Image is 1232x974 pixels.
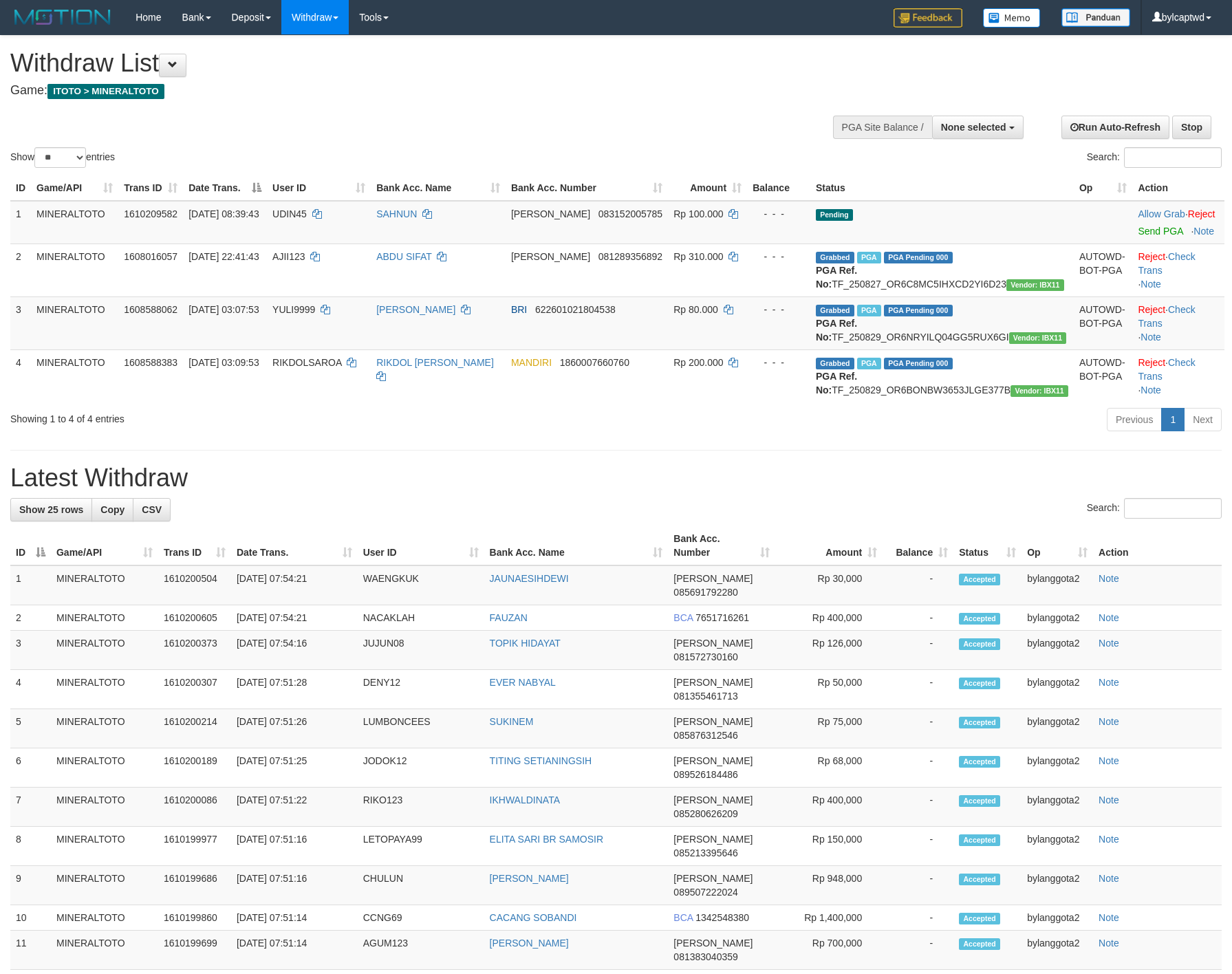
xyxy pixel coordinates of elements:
span: Accepted [959,874,1000,885]
span: Accepted [959,913,1000,924]
td: 1610200307 [158,670,231,709]
a: Check Trans [1138,357,1195,382]
h1: Latest Withdraw [10,464,1222,492]
td: [DATE] 07:51:25 [231,748,358,788]
span: Vendor URL: https://order6.1velocity.biz [1011,385,1068,397]
td: TF_250827_OR6C8MC5IHXCD2YI6D23 [810,243,1074,296]
td: Rp 68,000 [775,748,883,788]
a: Note [1099,573,1119,584]
span: [PERSON_NAME] [673,794,753,805]
span: Accepted [959,717,1000,728]
a: JAUNAESIHDEWI [490,573,569,584]
td: MINERALTOTO [51,931,158,970]
td: 4 [10,670,51,709]
span: Show 25 rows [19,504,83,515]
td: MINERALTOTO [31,296,118,349]
span: [PERSON_NAME] [673,938,753,949]
td: bylanggota2 [1022,709,1093,748]
th: Action [1132,175,1224,201]
td: - [883,709,953,748]
span: Accepted [959,638,1000,650]
a: [PERSON_NAME] [490,938,569,949]
span: [PERSON_NAME] [673,677,753,688]
td: 1610200214 [158,709,231,748]
td: [DATE] 07:54:21 [231,605,358,631]
span: [PERSON_NAME] [511,208,590,219]
span: [DATE] 22:41:43 [188,251,259,262]
td: TF_250829_OR6NRYILQ04GG5RUX6GI [810,296,1074,349]
th: Bank Acc. Number: activate to sort column ascending [506,175,668,201]
a: 1 [1161,408,1185,431]
td: 7 [10,788,51,827]
a: Stop [1172,116,1211,139]
a: SUKINEM [490,716,534,727]
span: Marked by bylanggota2 [857,305,881,316]
span: Marked by bylanggota2 [857,252,881,263]
a: FAUZAN [490,612,528,623]
td: 5 [10,709,51,748]
span: BCA [673,612,693,623]
span: Grabbed [816,305,854,316]
a: Note [1141,385,1161,396]
td: - [883,788,953,827]
td: CHULUN [358,866,484,905]
th: Balance: activate to sort column ascending [883,526,953,565]
a: Note [1099,794,1119,805]
th: Op: activate to sort column ascending [1022,526,1093,565]
button: None selected [932,116,1024,139]
td: bylanggota2 [1022,827,1093,866]
a: RIKDOL [PERSON_NAME] [376,357,494,368]
span: YULI9999 [272,304,315,315]
a: Note [1099,912,1119,923]
div: - - - [753,250,805,263]
td: WAENGKUK [358,565,484,605]
img: Button%20Memo.svg [983,8,1041,28]
span: [DATE] 08:39:43 [188,208,259,219]
th: Status [810,175,1074,201]
td: LUMBONCEES [358,709,484,748]
td: bylanggota2 [1022,670,1093,709]
td: MINERALTOTO [51,565,158,605]
td: DENY12 [358,670,484,709]
td: 1 [10,565,51,605]
span: CSV [142,504,162,515]
td: 1610200605 [158,605,231,631]
td: MINERALTOTO [31,349,118,402]
input: Search: [1124,147,1222,168]
a: Note [1099,938,1119,949]
a: Allow Grab [1138,208,1185,219]
span: None selected [941,122,1006,133]
td: bylanggota2 [1022,931,1093,970]
td: · [1132,201,1224,244]
label: Show entries [10,147,115,168]
td: MINERALTOTO [51,631,158,670]
a: ELITA SARI BR SAMOSIR [490,834,603,845]
a: ABDU SIFAT [376,251,431,262]
a: Copy [91,498,133,521]
span: Rp 310.000 [673,251,723,262]
span: Marked by bylanggota2 [857,358,881,369]
a: CSV [133,498,171,521]
td: 1610199699 [158,931,231,970]
td: MINERALTOTO [31,243,118,296]
a: SAHNUN [376,208,417,219]
td: [DATE] 07:51:22 [231,788,358,827]
select: Showentries [34,147,86,168]
span: MANDIRI [511,357,552,368]
td: bylanggota2 [1022,605,1093,631]
div: Showing 1 to 4 of 4 entries [10,407,503,426]
a: Reject [1188,208,1215,219]
td: 1610200189 [158,748,231,788]
td: Rp 1,400,000 [775,905,883,931]
span: UDIN45 [272,208,307,219]
b: PGA Ref. No: [816,371,857,396]
td: JUJUN08 [358,631,484,670]
span: Copy 081289356892 to clipboard [598,251,662,262]
label: Search: [1087,498,1222,519]
td: [DATE] 07:51:14 [231,931,358,970]
th: ID [10,175,31,201]
td: [DATE] 07:54:16 [231,631,358,670]
td: JODOK12 [358,748,484,788]
td: 1610199686 [158,866,231,905]
td: LETOPAYA99 [358,827,484,866]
